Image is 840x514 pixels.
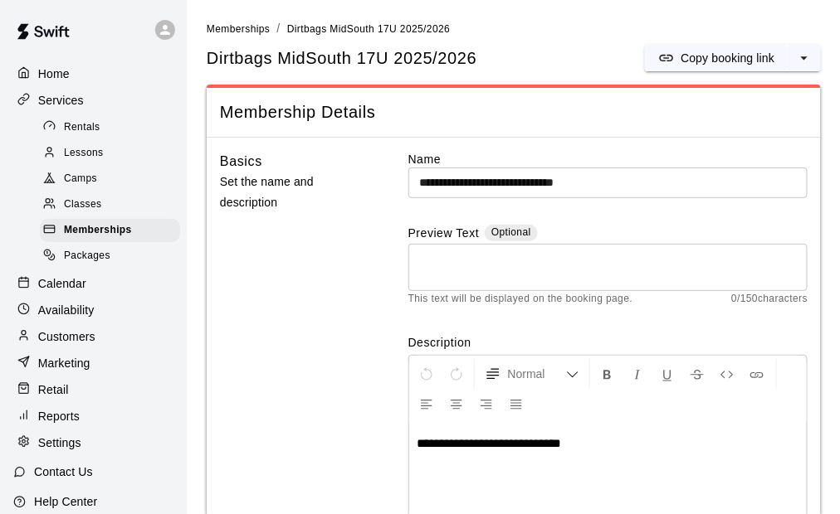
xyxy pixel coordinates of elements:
span: Packages [64,248,110,264]
p: Settings [38,434,81,451]
p: Set the name and description [220,172,373,213]
span: Memberships [64,222,132,239]
button: Justify Align [502,389,530,419]
a: Marketing [13,351,173,376]
a: Camps [40,167,187,192]
span: Dirtbags MidSouth 17U 2025/2026 [207,47,476,70]
span: Classes [64,196,101,213]
a: Rentals [40,114,187,140]
button: Undo [413,359,441,389]
p: Services [38,92,84,109]
a: Settings [13,430,173,455]
div: Packages [40,245,180,268]
span: This text will be displayed on the booking page. [408,291,633,308]
a: Calendar [13,271,173,296]
p: Help Center [34,493,97,510]
div: Camps [40,167,180,191]
button: Formatting Options [478,359,586,389]
span: Membership Details [220,101,808,124]
button: Left Align [413,389,441,419]
p: Reports [38,408,80,424]
a: Home [13,61,173,86]
p: Customers [38,328,95,345]
a: Customers [13,324,173,349]
a: Services [13,88,173,113]
button: Insert Code [713,359,741,389]
p: Copy booking link [681,50,774,66]
a: Retail [13,377,173,402]
span: 0 / 150 characters [731,291,808,308]
div: Lessons [40,142,180,165]
div: Classes [40,193,180,216]
button: Insert Link [743,359,771,389]
h6: Basics [220,151,262,172]
p: Calendar [38,275,86,292]
button: Right Align [472,389,501,419]
a: Packages [40,244,187,269]
p: Marketing [38,355,90,371]
a: Memberships [207,22,270,35]
span: Dirtbags MidSouth 17U 2025/2026 [287,23,451,35]
p: Home [38,65,70,82]
button: Format Underline [653,359,681,389]
span: Optional [491,226,531,238]
label: Description [408,334,808,351]
button: Format Italics [623,359,652,389]
div: Rentals [40,116,180,139]
a: Lessons [40,140,187,166]
label: Name [408,151,808,167]
button: Format Bold [593,359,622,389]
span: Lessons [64,145,104,162]
span: Memberships [207,23,270,35]
li: / [276,20,280,37]
p: Contact Us [34,463,93,480]
button: Redo [442,359,471,389]
button: Copy booking link [645,45,788,71]
a: Classes [40,192,187,218]
a: Memberships [40,218,187,244]
div: split button [645,45,821,71]
p: Retail [38,381,69,398]
div: Memberships [40,219,180,242]
span: Rentals [64,119,100,136]
button: Format Strikethrough [683,359,711,389]
a: Availability [13,298,173,322]
button: select merge strategy [788,45,821,71]
span: Camps [64,171,97,187]
span: Normal [508,366,566,382]
a: Reports [13,404,173,429]
label: Preview Text [408,225,480,244]
nav: breadcrumb [207,20,821,38]
button: Center Align [442,389,471,419]
p: Availability [38,302,95,318]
